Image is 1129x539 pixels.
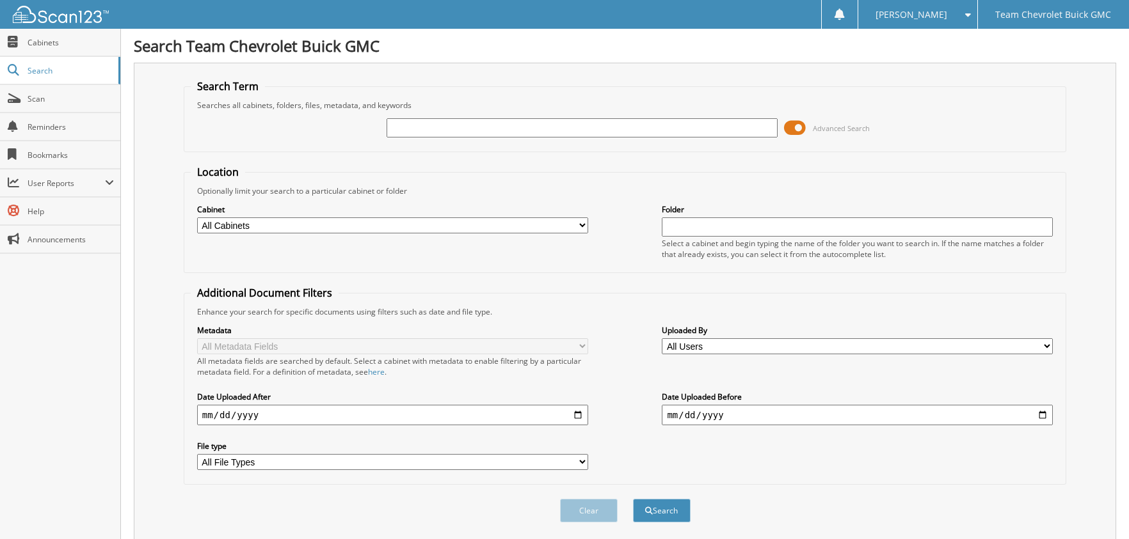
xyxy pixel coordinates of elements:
label: Uploaded By [662,325,1053,336]
label: File type [197,441,588,451]
label: Metadata [197,325,588,336]
input: end [662,405,1053,425]
input: start [197,405,588,425]
label: Date Uploaded Before [662,391,1053,402]
div: Searches all cabinets, folders, files, metadata, and keywords [191,100,1060,111]
button: Search [633,499,691,522]
button: Clear [560,499,618,522]
div: All metadata fields are searched by default. Select a cabinet with metadata to enable filtering b... [197,355,588,377]
legend: Search Term [191,79,265,93]
span: Reminders [28,121,114,132]
span: Search [28,65,112,76]
label: Folder [662,204,1053,215]
div: Enhance your search for specific documents using filters such as date and file type. [191,306,1060,317]
div: Select a cabinet and begin typing the name of the folder you want to search in. If the name match... [662,238,1053,260]
span: Advanced Search [813,123,870,133]
span: Help [28,206,114,217]
span: Team Chevrolet Buick GMC [995,11,1111,19]
span: Announcements [28,234,114,245]
span: Scan [28,93,114,104]
span: Cabinets [28,37,114,48]
span: Bookmarks [28,150,114,160]
div: Optionally limit your search to a particular cabinet or folder [191,185,1060,196]
span: [PERSON_NAME] [876,11,947,19]
h1: Search Team Chevrolet Buick GMC [134,35,1116,56]
span: User Reports [28,178,105,189]
a: here [368,366,385,377]
label: Cabinet [197,204,588,215]
label: Date Uploaded After [197,391,588,402]
legend: Location [191,165,245,179]
img: scan123-logo-white.svg [13,6,109,23]
legend: Additional Document Filters [191,286,339,300]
